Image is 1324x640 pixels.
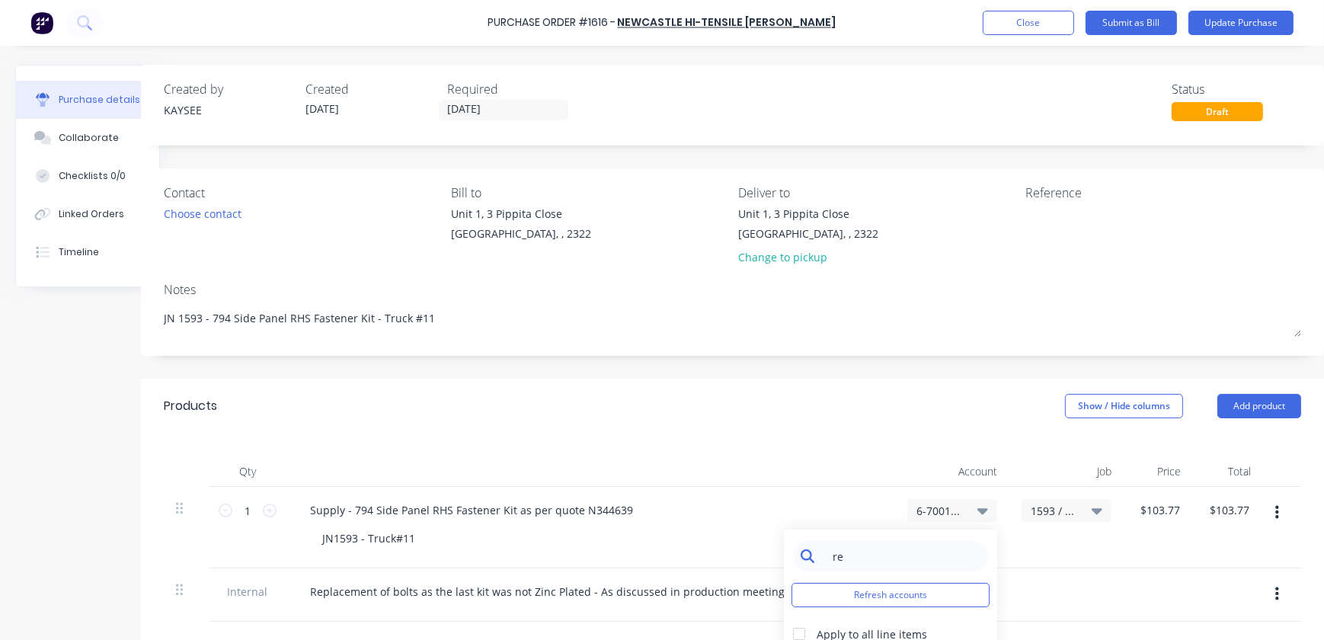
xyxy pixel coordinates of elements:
[738,249,878,265] div: Change to pickup
[16,119,159,157] button: Collaborate
[164,397,217,415] div: Products
[209,456,286,487] div: Qty
[1194,456,1264,487] div: Total
[1188,11,1294,35] button: Update Purchase
[164,302,1301,337] textarea: JN 1593 - 794 Side Panel RHS Fastener Kit - Truck #11
[738,226,878,242] div: [GEOGRAPHIC_DATA], , 2322
[618,15,836,30] a: Newcastle Hi-Tensile [PERSON_NAME]
[1172,80,1301,98] div: Status
[59,245,99,259] div: Timeline
[298,499,645,521] div: Supply - 794 Side Panel RHS Fastener Kit as per quote N344639
[298,581,833,603] div: Replacement of bolts as the last kit was not Zinc Plated - As discussed in production meeting [DATE]
[59,207,124,221] div: Linked Orders
[1086,11,1177,35] button: Submit as Bill
[1009,456,1124,487] div: Job
[824,541,980,571] input: Search...
[59,131,119,145] div: Collaborate
[59,93,140,107] div: Purchase details
[16,195,159,233] button: Linked Orders
[164,206,241,222] div: Choose contact
[983,11,1074,35] button: Close
[1124,456,1194,487] div: Price
[30,11,53,34] img: Factory
[792,583,990,607] button: Refresh accounts
[16,81,159,119] button: Purchase details
[16,157,159,195] button: Checklists 0/0
[222,584,273,600] span: Internal
[738,184,1014,202] div: Deliver to
[1025,184,1301,202] div: Reference
[16,233,159,271] button: Timeline
[451,184,727,202] div: Bill to
[451,206,591,222] div: Unit 1, 3 Pippita Close
[488,15,616,31] div: Purchase Order #1616 -
[164,184,440,202] div: Contact
[1031,503,1076,519] span: 1593 / W/Trac-794-Side-Panel-T11
[305,80,435,98] div: Created
[1065,394,1183,418] button: Show / Hide columns
[164,280,1301,299] div: Notes
[916,503,962,519] span: 6-7001 / Materials - Rework
[451,226,591,242] div: [GEOGRAPHIC_DATA], , 2322
[895,456,1009,487] div: Account
[1217,394,1301,418] button: Add product
[447,80,577,98] div: Required
[310,527,427,549] div: JN1593 - Truck#11
[59,169,126,183] div: Checklists 0/0
[164,102,293,118] div: KAYSEE
[164,80,293,98] div: Created by
[738,206,878,222] div: Unit 1, 3 Pippita Close
[1172,102,1263,121] div: Draft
